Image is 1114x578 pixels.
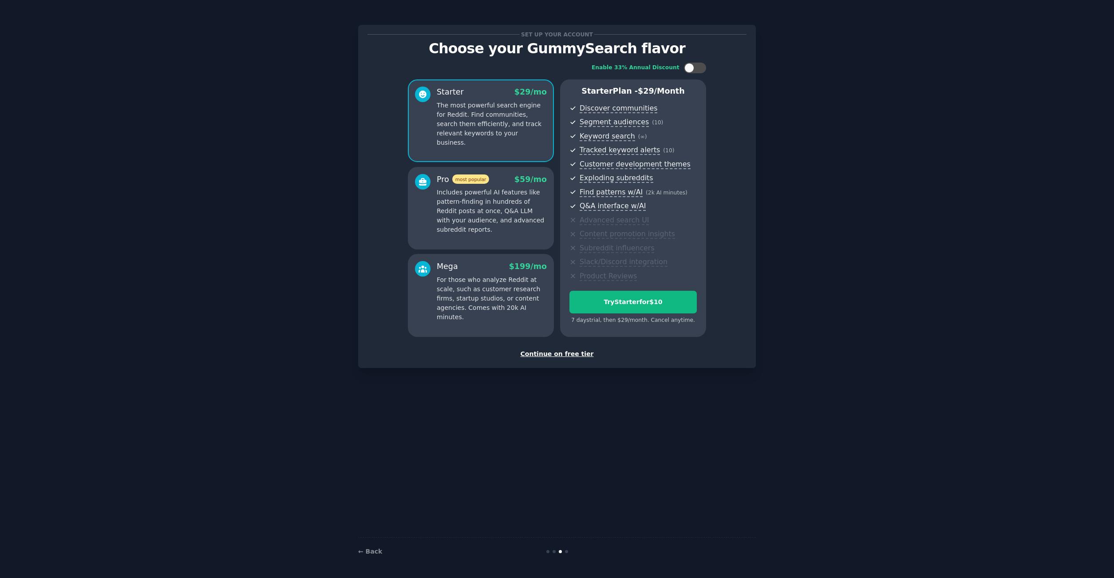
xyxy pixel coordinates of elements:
[580,104,657,113] span: Discover communities
[592,64,679,72] div: Enable 33% Annual Discount
[514,175,547,184] span: $ 59 /mo
[569,86,697,97] p: Starter Plan -
[514,87,547,96] span: $ 29 /mo
[569,291,697,313] button: TryStarterfor$10
[580,146,660,155] span: Tracked keyword alerts
[580,244,654,253] span: Subreddit influencers
[580,118,649,127] span: Segment audiences
[437,275,547,322] p: For those who analyze Reddit at scale, such as customer research firms, startup studios, or conte...
[580,230,675,239] span: Content promotion insights
[367,41,747,56] p: Choose your GummySearch flavor
[509,262,547,271] span: $ 199 /mo
[663,147,674,154] span: ( 10 )
[358,548,382,555] a: ← Back
[452,174,490,184] span: most popular
[580,188,643,197] span: Find patterns w/AI
[580,216,649,225] span: Advanced search UI
[638,87,685,95] span: $ 29 /month
[580,202,646,211] span: Q&A interface w/AI
[437,101,547,147] p: The most powerful search engine for Reddit. Find communities, search them efficiently, and track ...
[580,160,691,169] span: Customer development themes
[580,257,668,267] span: Slack/Discord integration
[520,30,595,39] span: Set up your account
[652,119,663,126] span: ( 10 )
[569,317,697,325] div: 7 days trial, then $ 29 /month . Cancel anytime.
[580,132,635,141] span: Keyword search
[570,297,696,307] div: Try Starter for $10
[437,174,489,185] div: Pro
[437,261,458,272] div: Mega
[638,134,647,140] span: ( ∞ )
[367,349,747,359] div: Continue on free tier
[437,87,464,98] div: Starter
[437,188,547,234] p: Includes powerful AI features like pattern-finding in hundreds of Reddit posts at once, Q&A LLM w...
[580,272,637,281] span: Product Reviews
[646,190,687,196] span: ( 2k AI minutes )
[580,174,653,183] span: Exploding subreddits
